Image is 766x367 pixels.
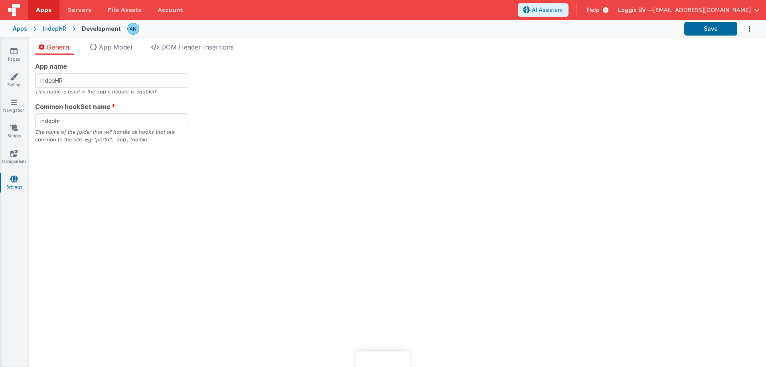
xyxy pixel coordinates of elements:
[128,23,139,34] img: f1d78738b441ccf0e1fcb79415a71bae
[532,6,563,14] span: AI Assistant
[43,25,66,33] div: IndepHR
[67,6,91,14] span: Servers
[35,102,111,111] span: Common hookSet name
[36,6,51,14] span: Apps
[161,43,234,51] span: DOM Header Insertions
[618,6,760,14] button: Loggix BV — [EMAIL_ADDRESS][DOMAIN_NAME]
[108,6,142,14] span: File Assets
[35,128,188,143] div: The name of the folder that will handle all hooks that are common to the site. Eg: 'portal', 'app...
[35,61,67,71] span: App name
[518,3,569,17] button: AI Assistant
[618,6,653,14] span: Loggix BV —
[737,21,753,37] button: Options
[587,6,600,14] span: Help
[47,43,71,51] span: General
[653,6,751,14] span: [EMAIL_ADDRESS][DOMAIN_NAME]
[684,22,737,36] button: Save
[35,88,188,95] div: This name is used in the app's header is enabled
[13,25,27,33] div: Apps
[82,25,121,33] div: Development
[99,43,132,51] span: App Model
